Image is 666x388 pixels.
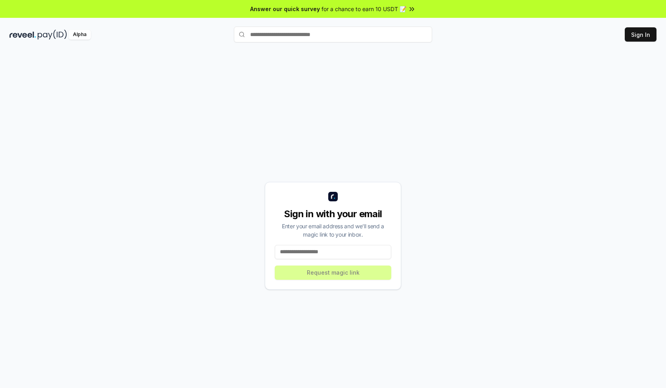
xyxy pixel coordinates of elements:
[625,27,656,42] button: Sign In
[10,30,36,40] img: reveel_dark
[328,192,338,201] img: logo_small
[69,30,91,40] div: Alpha
[322,5,406,13] span: for a chance to earn 10 USDT 📝
[38,30,67,40] img: pay_id
[250,5,320,13] span: Answer our quick survey
[275,222,391,239] div: Enter your email address and we’ll send a magic link to your inbox.
[275,208,391,220] div: Sign in with your email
